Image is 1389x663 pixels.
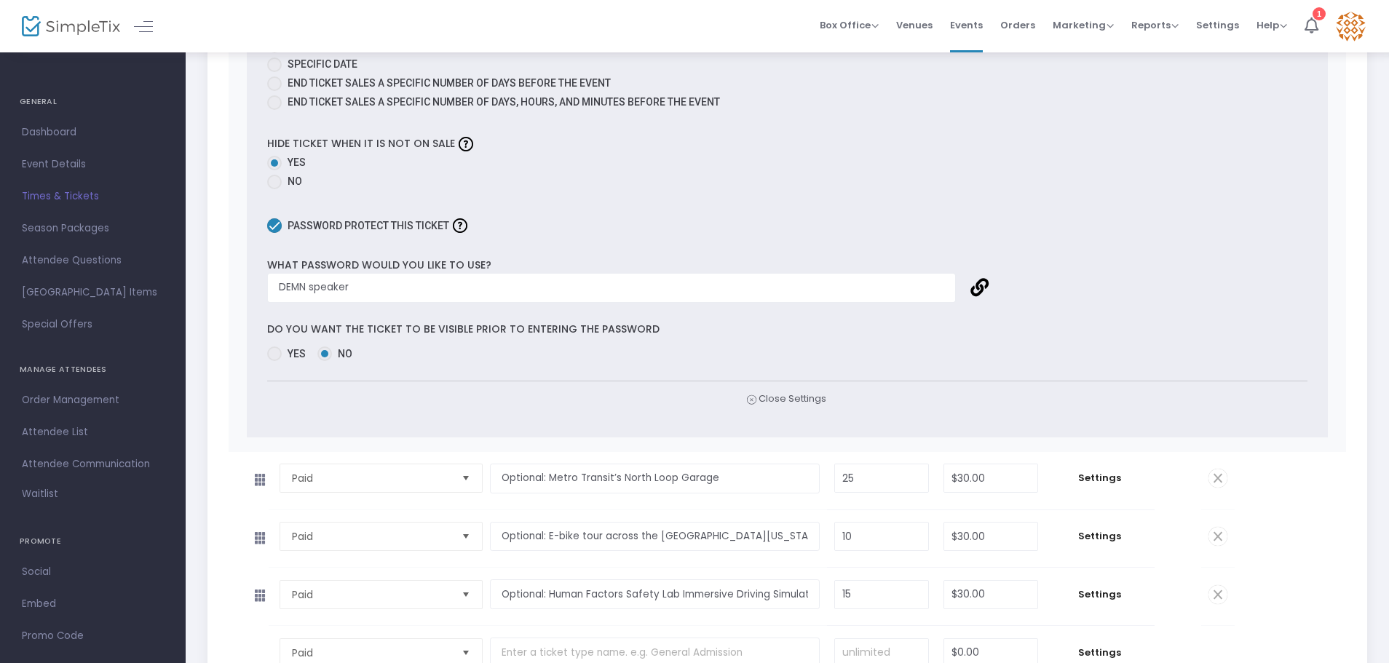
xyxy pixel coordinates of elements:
[20,527,166,556] h4: PROMOTE
[20,87,166,116] h4: GENERAL
[267,322,660,337] label: Do you want the ticket to be visible prior to entering the password
[453,218,467,233] img: question-mark
[22,423,164,442] span: Attendee List
[267,273,956,303] input: Enter a password
[267,132,477,155] label: Hide ticket when it is not on sale
[22,219,164,238] span: Season Packages
[1131,18,1179,32] span: Reports
[1257,18,1287,32] span: Help
[292,646,450,660] span: Paid
[1196,7,1239,44] span: Settings
[292,587,450,602] span: Paid
[292,529,450,544] span: Paid
[1053,471,1147,485] span: Settings
[490,579,820,609] input: Enter a ticket type name. e.g. General Admission
[22,391,164,410] span: Order Management
[22,155,164,174] span: Event Details
[456,464,476,492] button: Select
[22,283,164,302] span: [GEOGRAPHIC_DATA] Items
[282,174,302,189] span: No
[944,523,1037,550] input: Price
[22,187,164,206] span: Times & Tickets
[820,18,879,32] span: Box Office
[288,217,449,234] span: Password protect this ticket
[267,258,491,273] label: What Password would you like to use?
[950,7,983,44] span: Events
[282,155,306,170] span: Yes
[459,137,473,151] img: question-mark
[288,58,357,70] span: Specific Date
[22,315,164,334] span: Special Offers
[292,471,450,485] span: Paid
[944,464,1037,492] input: Price
[1313,6,1326,19] div: 1
[490,464,820,493] input: Enter a ticket type name. e.g. General Admission
[490,522,820,552] input: Enter a ticket type name. e.g. General Admission
[1053,646,1147,660] span: Settings
[20,355,166,384] h4: MANAGE ATTENDEES
[288,77,611,89] span: End ticket sales a specific number of days before the event
[896,7,933,44] span: Venues
[22,487,58,501] span: Waitlist
[22,627,164,646] span: Promo Code
[22,595,164,614] span: Embed
[22,123,164,142] span: Dashboard
[747,392,826,407] span: Close Settings
[22,251,164,270] span: Attendee Questions
[1053,529,1147,544] span: Settings
[22,563,164,581] span: Social
[288,96,720,108] span: End ticket sales a specific number of days, hours, and minutes before the event
[22,455,164,474] span: Attendee Communication
[282,346,306,362] span: Yes
[456,581,476,608] button: Select
[456,523,476,550] button: Select
[944,581,1037,608] input: Price
[1053,18,1114,32] span: Marketing
[1053,587,1147,602] span: Settings
[332,346,352,362] span: No
[1000,7,1035,44] span: Orders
